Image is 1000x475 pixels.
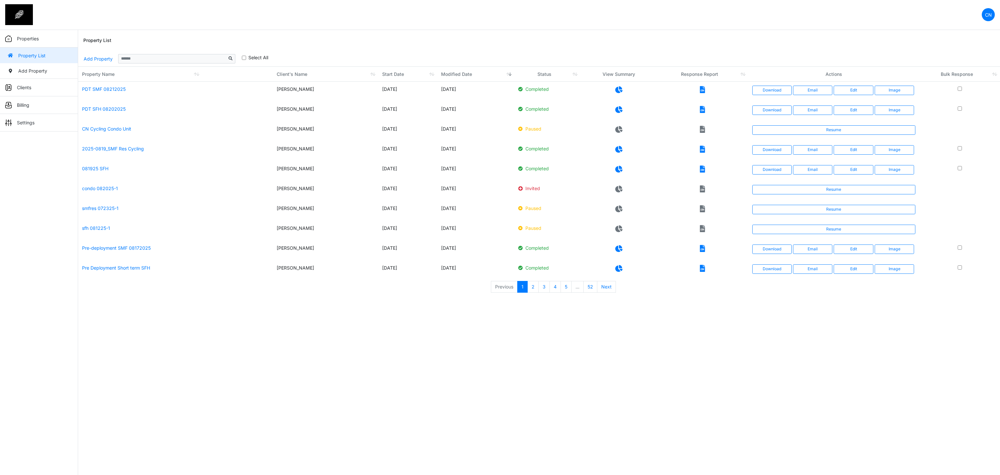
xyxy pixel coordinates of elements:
a: Download [752,165,792,174]
th: Start Date: activate to sort column ascending [378,67,437,82]
a: Download [752,244,792,254]
button: Image [875,264,914,273]
p: Paused [518,225,576,231]
td: [DATE] [378,221,437,241]
a: 5 [561,281,572,293]
a: Resume [752,225,916,234]
a: Pre-deployment SMF 08172025 [82,245,151,251]
th: Actions [748,67,920,82]
p: Invited [518,185,576,192]
a: CN Cycling Condo Unit [82,126,131,132]
td: [DATE] [437,102,514,121]
input: Sizing example input [118,54,226,63]
a: Resume [752,185,916,194]
td: [DATE] [378,181,437,201]
td: [PERSON_NAME] [273,201,379,221]
td: [DATE] [437,221,514,241]
a: Download [752,86,792,95]
a: 4 [549,281,561,293]
button: Email [793,145,832,154]
td: [DATE] [378,201,437,221]
a: Edit [834,86,873,95]
a: Edit [834,145,873,154]
button: Image [875,244,914,254]
a: Pre Deployment Short term SFH [82,265,150,271]
p: CN [985,11,992,18]
a: Download [752,264,792,273]
td: [PERSON_NAME] [273,102,379,121]
td: [DATE] [378,141,437,161]
h6: Property List [83,38,111,43]
th: Bulk Response: activate to sort column ascending [919,67,1000,82]
td: [PERSON_NAME] [273,260,379,280]
td: [PERSON_NAME] [273,241,379,260]
label: Select All [248,54,268,61]
td: [PERSON_NAME] [273,161,379,181]
td: [PERSON_NAME] [273,82,379,102]
td: [DATE] [378,82,437,102]
p: Billing [17,102,29,108]
img: sidemenu_properties.png [5,35,12,42]
p: Completed [518,145,576,152]
a: 1 [517,281,528,293]
p: Completed [518,244,576,251]
a: Next [597,281,616,293]
a: 2 [527,281,539,293]
td: [PERSON_NAME] [273,181,379,201]
button: Image [875,145,914,154]
a: Resume [752,205,916,214]
img: sidemenu_billing.png [5,102,12,108]
td: [DATE] [378,241,437,260]
a: Edit [834,264,873,273]
a: Download [752,145,792,154]
td: [DATE] [437,181,514,201]
td: [DATE] [437,260,514,280]
a: CN [982,8,995,21]
a: Resume [752,125,916,134]
a: PDT SMF 08212025 [82,86,126,92]
td: [PERSON_NAME] [273,141,379,161]
p: Clients [17,84,31,91]
button: Email [793,244,832,254]
p: Completed [518,105,576,112]
button: Email [793,86,832,95]
td: [DATE] [437,241,514,260]
a: 081925 SFH [82,166,108,171]
p: Settings [17,119,35,126]
a: Edit [834,244,873,254]
p: Paused [518,205,576,212]
th: Response Report: activate to sort column ascending [657,67,748,82]
p: Completed [518,86,576,92]
button: Image [875,86,914,95]
th: View Summary [580,67,657,82]
td: [PERSON_NAME] [273,121,379,141]
button: Email [793,165,832,174]
p: Properties [17,35,39,42]
a: Edit [834,105,873,115]
th: Client's Name: activate to sort column ascending [273,67,379,82]
th: Status: activate to sort column ascending [514,67,580,82]
td: [DATE] [437,82,514,102]
td: [DATE] [437,121,514,141]
p: Paused [518,125,576,132]
a: Download [752,105,792,115]
img: spp logo [5,4,33,25]
img: sidemenu_client.png [5,84,12,91]
a: Add Property [83,53,113,64]
a: 3 [538,281,550,293]
a: PDT SFH 08202025 [82,106,126,112]
td: [DATE] [378,102,437,121]
td: [DATE] [378,121,437,141]
td: [DATE] [437,201,514,221]
button: Image [875,105,914,115]
th: Modified Date: activate to sort column ascending [437,67,514,82]
a: 52 [583,281,597,293]
td: [DATE] [437,141,514,161]
td: [DATE] [437,161,514,181]
img: sidemenu_settings.png [5,119,12,126]
button: Image [875,165,914,174]
button: Email [793,264,832,273]
td: [DATE] [378,260,437,280]
a: 2025-0819_SMF Res Cycling [82,146,144,151]
p: Completed [518,264,576,271]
